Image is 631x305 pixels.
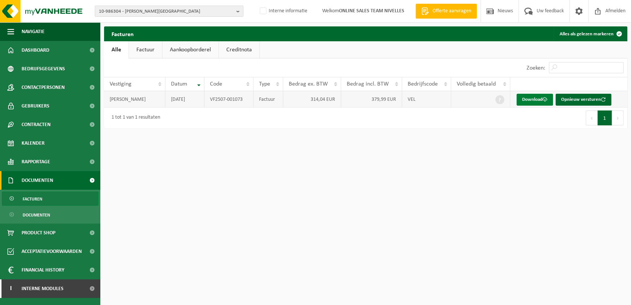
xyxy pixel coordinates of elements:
span: Bedrijfsgegevens [22,60,65,78]
label: Zoeken: [527,65,545,71]
span: Dashboard [22,41,49,60]
span: Datum [171,81,187,87]
button: Alles als gelezen markeren [554,26,627,41]
span: Contactpersonen [22,78,65,97]
a: Download [517,94,553,106]
a: Creditnota [219,41,259,58]
span: Code [210,81,222,87]
td: [DATE] [165,91,204,107]
button: 1 [598,110,612,125]
span: Acceptatievoorwaarden [22,242,82,261]
span: Bedrijfscode [408,81,438,87]
td: [PERSON_NAME] [104,91,165,107]
button: Previous [586,110,598,125]
button: Opnieuw versturen [556,94,611,106]
span: I [7,279,14,298]
span: Kalender [22,134,45,152]
span: Navigatie [22,22,45,41]
span: Rapportage [22,152,50,171]
span: Product Shop [22,224,55,242]
span: Contracten [22,115,51,134]
td: Factuur [253,91,284,107]
span: Facturen [23,192,42,206]
button: 10-986304 - [PERSON_NAME][GEOGRAPHIC_DATA] [95,6,243,17]
span: Bedrag incl. BTW [347,81,389,87]
a: Factuur [129,41,162,58]
label: Interne informatie [258,6,307,17]
h2: Facturen [104,26,141,41]
a: Facturen [2,192,98,206]
div: 1 tot 1 van 1 resultaten [108,111,160,125]
span: Documenten [23,208,50,222]
span: Vestiging [110,81,132,87]
td: 314,04 EUR [283,91,341,107]
a: Aankoopborderel [162,41,219,58]
button: Next [612,110,624,125]
a: Alle [104,41,129,58]
td: VF2507-001073 [204,91,253,107]
strong: ONLINE SALES TEAM NIVELLES [339,8,404,14]
td: VEL [402,91,451,107]
span: Offerte aanvragen [431,7,473,15]
span: Interne modules [22,279,64,298]
span: Financial History [22,261,64,279]
a: Offerte aanvragen [415,4,477,19]
span: Volledig betaald [457,81,496,87]
span: Type [259,81,270,87]
a: Documenten [2,208,98,222]
span: 10-986304 - [PERSON_NAME][GEOGRAPHIC_DATA] [99,6,233,17]
span: Gebruikers [22,97,49,115]
span: Bedrag ex. BTW [289,81,328,87]
td: 379,99 EUR [341,91,402,107]
span: Documenten [22,171,53,190]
